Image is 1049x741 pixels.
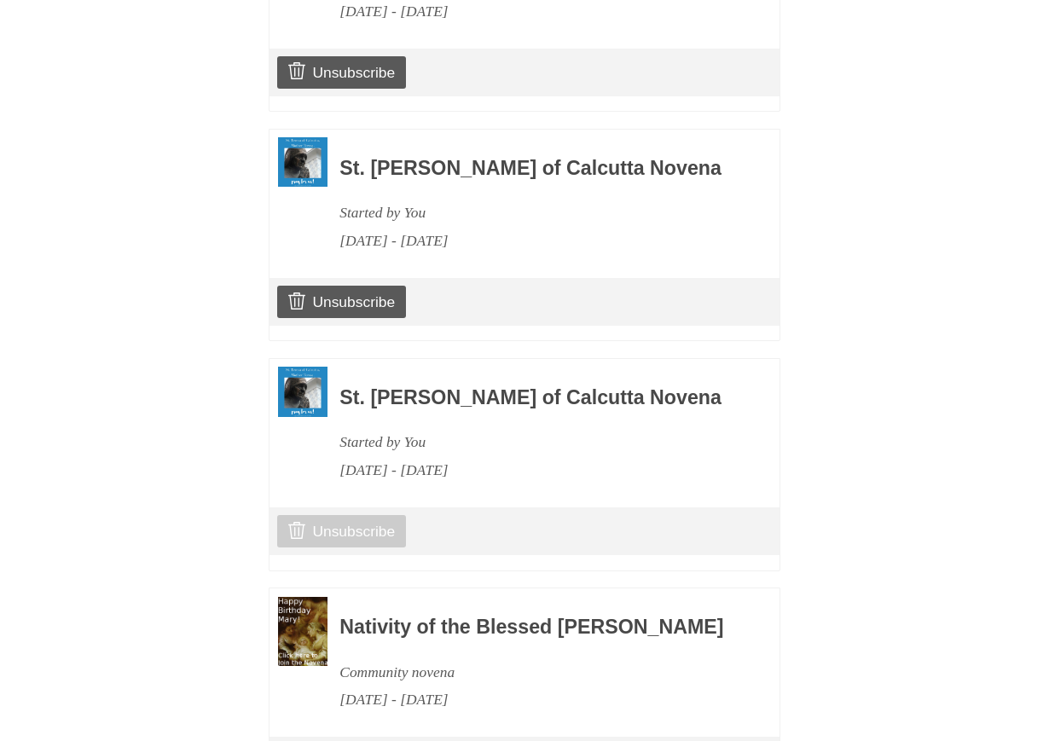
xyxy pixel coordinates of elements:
a: Unsubscribe [277,286,406,318]
h3: Nativity of the Blessed [PERSON_NAME] [339,617,733,639]
img: Novena image [278,367,327,416]
h3: St. [PERSON_NAME] of Calcutta Novena [339,158,733,180]
a: Unsubscribe [277,56,406,89]
div: [DATE] - [DATE] [339,227,733,255]
div: Started by You [339,428,733,456]
div: Started by You [339,199,733,227]
div: Community novena [339,658,733,686]
img: Novena image [278,597,327,667]
div: [DATE] - [DATE] [339,686,733,714]
div: [DATE] - [DATE] [339,456,733,484]
img: Novena image [278,137,327,187]
a: Unsubscribe [277,515,406,547]
h3: St. [PERSON_NAME] of Calcutta Novena [339,387,733,409]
